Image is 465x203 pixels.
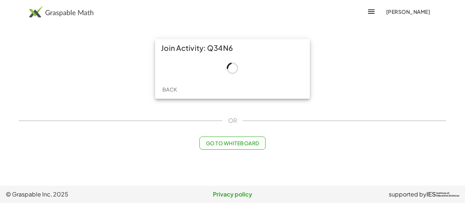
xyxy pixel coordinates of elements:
div: Join Activity: Q34N6 [155,39,310,57]
span: [PERSON_NAME] [386,8,430,15]
a: IESInstitute ofEducation Sciences [426,190,459,199]
span: OR [228,116,237,125]
span: Go to Whiteboard [206,140,259,146]
button: Back [158,83,181,96]
button: [PERSON_NAME] [380,5,436,18]
span: Back [162,86,177,93]
span: © Graspable Inc, 2025 [6,190,157,199]
span: supported by [389,190,426,199]
button: Go to Whiteboard [199,137,265,150]
span: IES [426,191,436,198]
span: Institute of Education Sciences [436,192,459,197]
a: Privacy policy [157,190,308,199]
